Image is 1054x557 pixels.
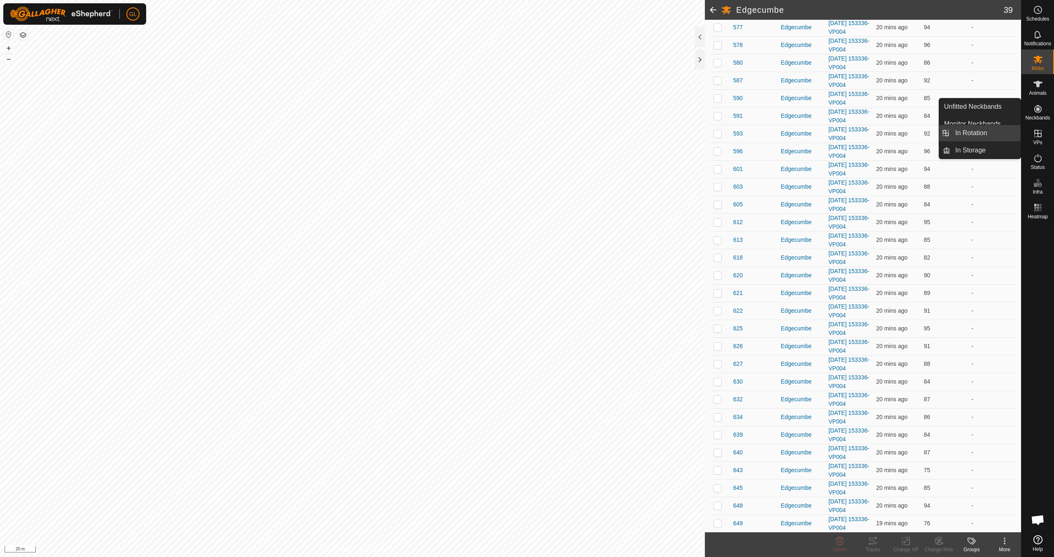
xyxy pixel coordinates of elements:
[828,374,869,389] a: [DATE] 153336-VP004
[1033,190,1042,194] span: Infra
[781,519,822,528] div: Edgecumbe
[4,54,14,64] button: –
[968,160,1016,178] td: -
[828,410,869,425] a: [DATE] 153336-VP004
[781,342,822,351] div: Edgecumbe
[924,520,930,527] span: 76
[781,59,822,67] div: Edgecumbe
[781,360,822,368] div: Edgecumbe
[955,128,987,138] span: In Rotation
[781,41,822,49] div: Edgecumbe
[876,414,907,420] span: 1 Sept 2025, 8:06 am
[950,142,1021,159] a: In Storage
[733,360,743,368] span: 627
[924,378,930,385] span: 84
[924,467,930,473] span: 75
[828,392,869,407] a: [DATE] 153336-VP004
[828,286,869,301] a: [DATE] 153336-VP004
[968,461,1016,479] td: -
[781,501,822,510] div: Edgecumbe
[733,484,743,492] span: 645
[876,343,907,349] span: 1 Sept 2025, 8:06 am
[939,116,1021,132] a: Monitor Neckbands
[924,502,930,509] span: 94
[876,290,907,296] span: 1 Sept 2025, 8:07 am
[968,284,1016,302] td: -
[876,112,907,119] span: 1 Sept 2025, 8:06 am
[733,41,743,49] span: 578
[924,360,930,367] span: 88
[828,126,869,141] a: [DATE] 153336-VP004
[924,183,930,190] span: 88
[924,449,930,456] span: 87
[781,236,822,244] div: Edgecumbe
[733,94,743,103] span: 590
[828,55,869,70] a: [DATE] 153336-VP004
[924,431,930,438] span: 84
[876,325,907,332] span: 1 Sept 2025, 8:07 am
[733,519,743,528] span: 649
[1031,165,1045,170] span: Status
[733,236,743,244] span: 613
[828,498,869,513] a: [DATE] 153336-VP004
[828,91,869,106] a: [DATE] 153336-VP004
[733,183,743,191] span: 603
[4,43,14,53] button: +
[1004,4,1013,16] span: 39
[781,271,822,280] div: Edgecumbe
[1026,508,1050,532] a: Open chat
[968,497,1016,515] td: -
[968,355,1016,373] td: -
[876,520,907,527] span: 1 Sept 2025, 8:07 am
[781,448,822,457] div: Edgecumbe
[18,30,28,40] button: Map Layers
[968,213,1016,231] td: -
[968,72,1016,89] td: -
[781,112,822,120] div: Edgecumbe
[950,125,1021,141] a: In Rotation
[988,546,1021,553] div: More
[828,356,869,372] a: [DATE] 153336-VP004
[924,236,930,243] span: 85
[876,24,907,30] span: 1 Sept 2025, 8:06 am
[924,254,930,261] span: 82
[781,324,822,333] div: Edgecumbe
[828,20,869,35] a: [DATE] 153336-VP004
[924,77,930,84] span: 92
[924,414,930,420] span: 86
[1032,66,1044,71] span: Mobs
[939,98,1021,115] li: Unfitted Neckbands
[968,89,1016,107] td: -
[781,484,822,492] div: Edgecumbe
[939,142,1021,159] li: In Storage
[939,125,1021,141] li: In Rotation
[828,215,869,230] a: [DATE] 153336-VP004
[876,272,907,278] span: 1 Sept 2025, 8:07 am
[781,253,822,262] div: Edgecumbe
[876,467,907,473] span: 1 Sept 2025, 8:07 am
[856,546,889,553] div: Tracks
[781,147,822,156] div: Edgecumbe
[924,484,930,491] span: 85
[828,268,869,283] a: [DATE] 153336-VP004
[924,130,930,137] span: 92
[968,231,1016,249] td: -
[828,339,869,354] a: [DATE] 153336-VP004
[733,200,743,209] span: 605
[320,546,351,554] a: Privacy Policy
[733,23,743,32] span: 577
[968,320,1016,337] td: -
[968,373,1016,391] td: -
[733,307,743,315] span: 622
[828,480,869,496] a: [DATE] 153336-VP004
[733,324,743,333] span: 625
[968,178,1016,196] td: -
[968,479,1016,497] td: -
[876,59,907,66] span: 1 Sept 2025, 8:07 am
[733,271,743,280] span: 620
[876,431,907,438] span: 1 Sept 2025, 8:07 am
[876,360,907,367] span: 1 Sept 2025, 8:06 am
[968,249,1016,267] td: -
[924,396,930,403] span: 87
[924,166,930,172] span: 94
